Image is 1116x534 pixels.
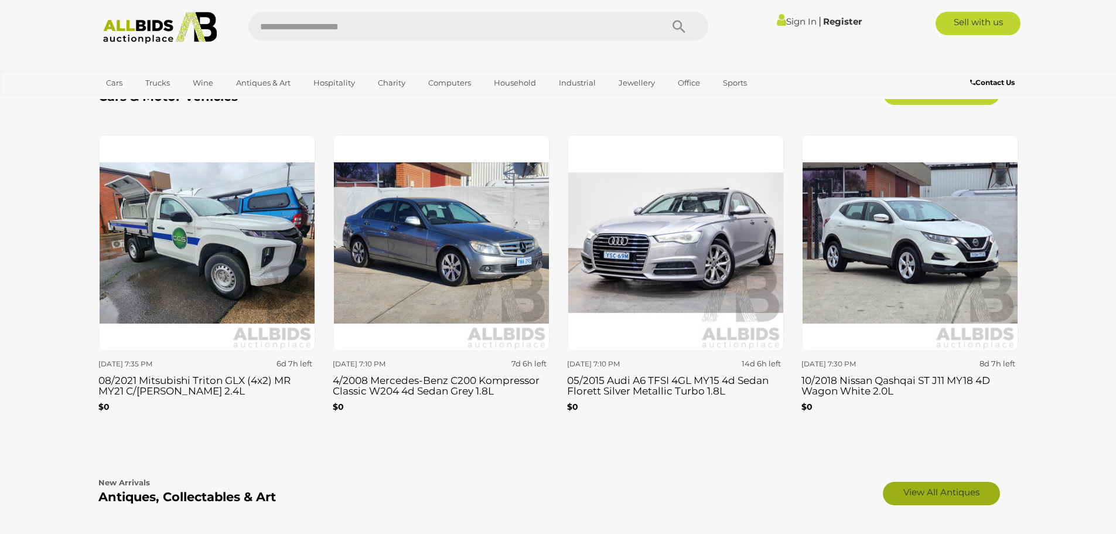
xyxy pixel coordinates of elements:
b: New Arrivals [98,478,150,487]
div: [DATE] 7:30 PM [801,358,906,370]
b: $0 [98,402,110,412]
img: 08/2021 Mitsubishi Triton GLX (4x2) MR MY21 C/Chas White 2.4L [99,135,315,351]
a: Contact Us [970,76,1018,89]
strong: 14d 6h left [742,359,781,368]
a: Trucks [138,73,178,93]
h3: 10/2018 Nissan Qashqai ST J11 MY18 4D Wagon White 2.0L [801,372,1018,397]
a: Charity [370,73,413,93]
a: Household [486,73,544,93]
strong: 6d 7h left [277,359,312,368]
button: Search [650,12,708,41]
a: Sign In [777,16,817,27]
a: [DATE] 7:30 PM 8d 7h left 10/2018 Nissan Qashqai ST J11 MY18 4D Wagon White 2.0L $0 [801,134,1018,426]
b: Antiques, Collectables & Art [98,489,276,504]
a: Sports [715,73,755,93]
strong: 8d 7h left [980,359,1015,368]
a: Jewellery [611,73,663,93]
img: 05/2015 Audi A6 TFSI 4GL MY15 4d Sedan Florett Silver Metallic Turbo 1.8L [568,135,784,351]
a: Antiques & Art [228,73,298,93]
div: [DATE] 7:10 PM [333,358,437,370]
strong: 7d 6h left [511,359,547,368]
b: $0 [801,402,813,412]
a: Register [823,16,862,27]
h3: 08/2021 Mitsubishi Triton GLX (4x2) MR MY21 C/[PERSON_NAME] 2.4L [98,372,315,397]
a: View All Antiques [883,482,1000,505]
img: 4/2008 Mercedes-Benz C200 Kompressor Classic W204 4d Sedan Grey 1.8L [333,135,550,351]
a: [DATE] 7:10 PM 7d 6h left 4/2008 Mercedes-Benz C200 Kompressor Classic W204 4d Sedan Grey 1.8L $0 [333,134,550,426]
b: $0 [333,402,344,412]
a: Office [670,73,708,93]
a: Wine [185,73,221,93]
img: Allbids.com.au [97,12,224,44]
a: Hospitality [306,73,363,93]
a: Cars [98,73,130,93]
b: Contact Us [970,78,1015,87]
a: [DATE] 7:35 PM 6d 7h left 08/2021 Mitsubishi Triton GLX (4x2) MR MY21 C/[PERSON_NAME] 2.4L $0 [98,134,315,426]
span: | [818,15,821,28]
a: Computers [421,73,479,93]
div: [DATE] 7:35 PM [98,358,203,370]
img: 10/2018 Nissan Qashqai ST J11 MY18 4D Wagon White 2.0L [802,135,1018,351]
b: $0 [567,402,578,412]
div: [DATE] 7:10 PM [567,358,671,370]
a: Industrial [551,73,603,93]
h3: 4/2008 Mercedes-Benz C200 Kompressor Classic W204 4d Sedan Grey 1.8L [333,372,550,397]
h3: 05/2015 Audi A6 TFSI 4GL MY15 4d Sedan Florett Silver Metallic Turbo 1.8L [567,372,784,397]
a: Sell with us [936,12,1021,35]
a: [DATE] 7:10 PM 14d 6h left 05/2015 Audi A6 TFSI 4GL MY15 4d Sedan Florett Silver Metallic Turbo 1... [567,134,784,426]
a: [GEOGRAPHIC_DATA] [98,93,197,112]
